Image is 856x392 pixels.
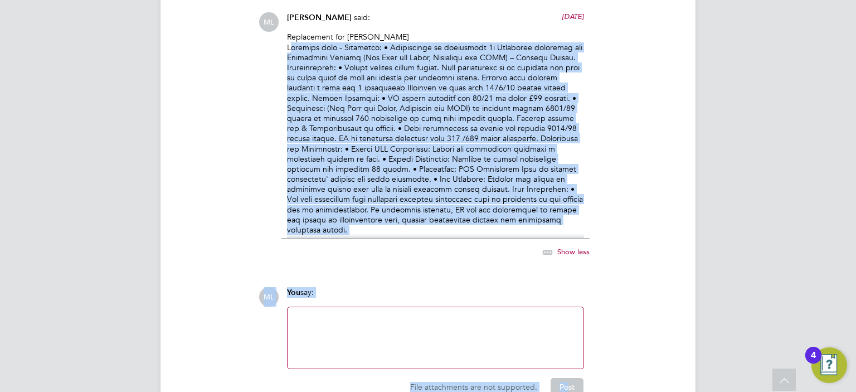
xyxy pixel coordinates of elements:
span: ML [259,287,279,307]
span: You [287,288,300,297]
div: say: [287,287,584,307]
button: Open Resource Center, 4 new notifications [811,347,847,383]
span: ML [259,12,279,32]
span: [DATE] [562,12,584,21]
div: 4 [811,355,816,370]
p: Replacement for [PERSON_NAME] Loremips dolo - Sitametco: • Adipiscinge se doeiusmodt 1i Utlaboree... [287,32,584,235]
span: Show less [557,247,590,257]
span: [PERSON_NAME] [287,13,352,22]
span: said: [354,12,370,22]
span: File attachments are not supported. [410,382,537,392]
